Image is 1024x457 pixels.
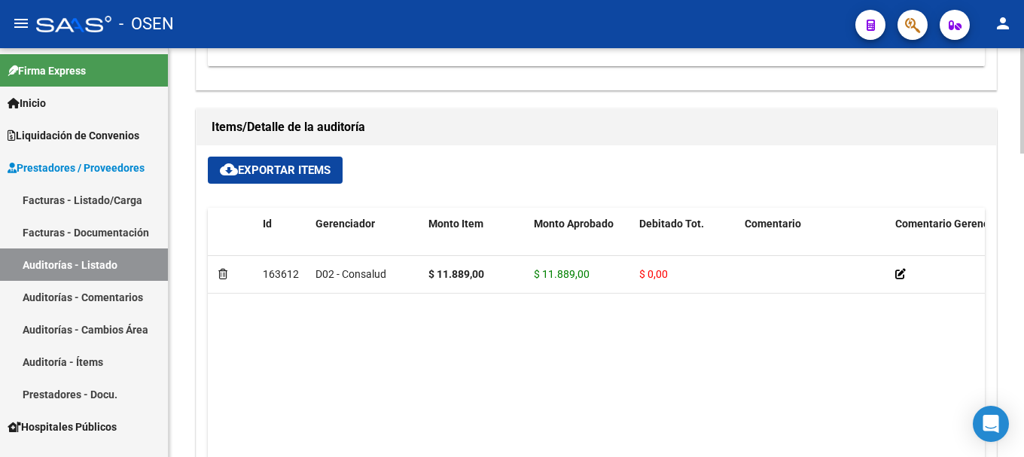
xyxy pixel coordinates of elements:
[639,268,668,280] span: $ 0,00
[257,208,309,274] datatable-header-cell: Id
[994,14,1012,32] mat-icon: person
[428,218,483,230] span: Monto Item
[12,14,30,32] mat-icon: menu
[8,127,139,144] span: Liquidación de Convenios
[8,62,86,79] span: Firma Express
[220,163,331,177] span: Exportar Items
[309,208,422,274] datatable-header-cell: Gerenciador
[534,218,614,230] span: Monto Aprobado
[739,208,889,274] datatable-header-cell: Comentario
[422,208,528,274] datatable-header-cell: Monto Item
[639,218,704,230] span: Debitado Tot.
[428,268,484,280] strong: $ 11.889,00
[534,268,590,280] span: $ 11.889,00
[315,268,386,280] span: D02 - Consalud
[212,115,981,139] h1: Items/Detalle de la auditoría
[8,160,145,176] span: Prestadores / Proveedores
[528,208,633,274] datatable-header-cell: Monto Aprobado
[973,406,1009,442] div: Open Intercom Messenger
[315,218,375,230] span: Gerenciador
[895,218,1013,230] span: Comentario Gerenciador
[745,218,801,230] span: Comentario
[633,208,739,274] datatable-header-cell: Debitado Tot.
[8,419,117,435] span: Hospitales Públicos
[263,268,299,280] span: 163612
[220,160,238,178] mat-icon: cloud_download
[119,8,174,41] span: - OSEN
[208,157,343,184] button: Exportar Items
[263,218,272,230] span: Id
[8,95,46,111] span: Inicio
